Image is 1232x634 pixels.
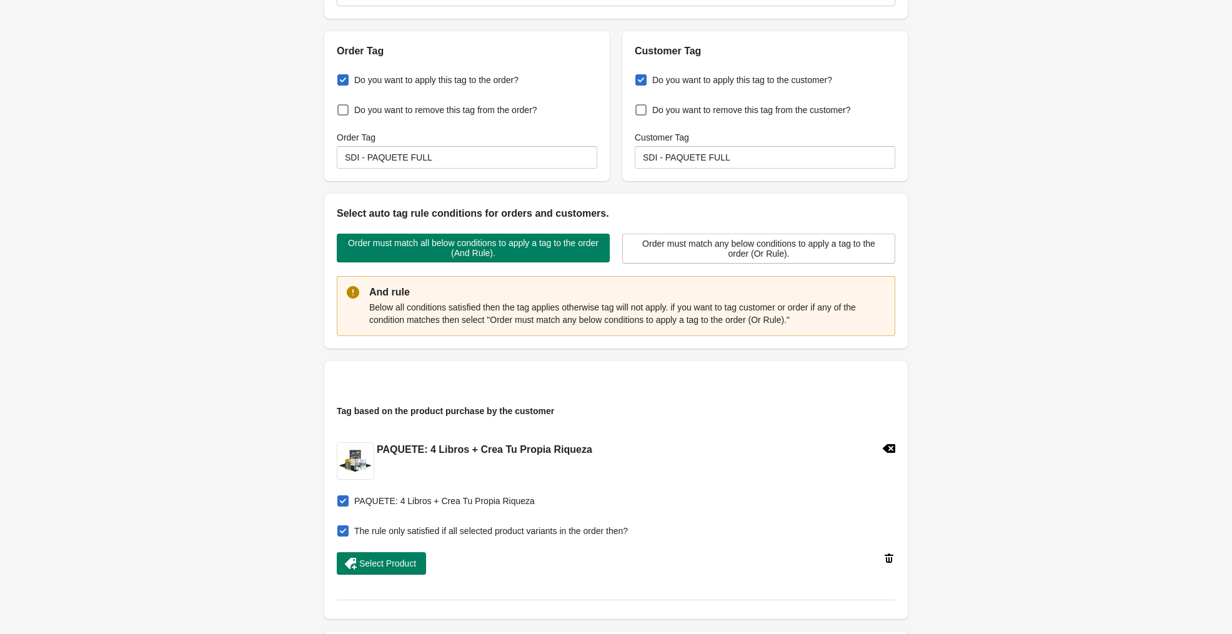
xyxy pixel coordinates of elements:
[354,525,628,537] span: The rule only satisfied if all selected product variants in the order then?
[337,406,554,416] span: Tag based on the product purchase by the customer
[337,44,597,59] h2: Order Tag
[354,104,537,116] span: Do you want to remove this tag from the order?
[652,104,850,116] span: Do you want to remove this tag from the customer?
[337,552,426,575] button: Select Product
[359,558,416,568] span: Select Product
[652,74,832,86] span: Do you want to apply this tag to the customer?
[337,131,375,144] label: Order Tag
[633,239,885,259] span: Order must match any below conditions to apply a tag to the order (Or Rule).
[337,450,374,472] img: FULLPACKAGE.png
[369,301,885,326] p: Below all conditions satisfied then the tag applies otherwise tag will not apply. if you want to ...
[354,74,519,86] span: Do you want to apply this tag to the order?
[347,238,600,258] span: Order must match all below conditions to apply a tag to the order (And Rule).
[622,234,895,264] button: Order must match any below conditions to apply a tag to the order (Or Rule).
[377,442,592,457] h2: PAQUETE: 4 Libros + Crea Tu Propia Riqueza
[635,131,689,144] label: Customer Tag
[635,44,895,59] h2: Customer Tag
[354,495,535,507] span: PAQUETE: 4 Libros + Crea Tu Propia Riqueza
[369,285,885,300] p: And rule
[337,206,895,221] h2: Select auto tag rule conditions for orders and customers.
[337,234,610,262] button: Order must match all below conditions to apply a tag to the order (And Rule).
